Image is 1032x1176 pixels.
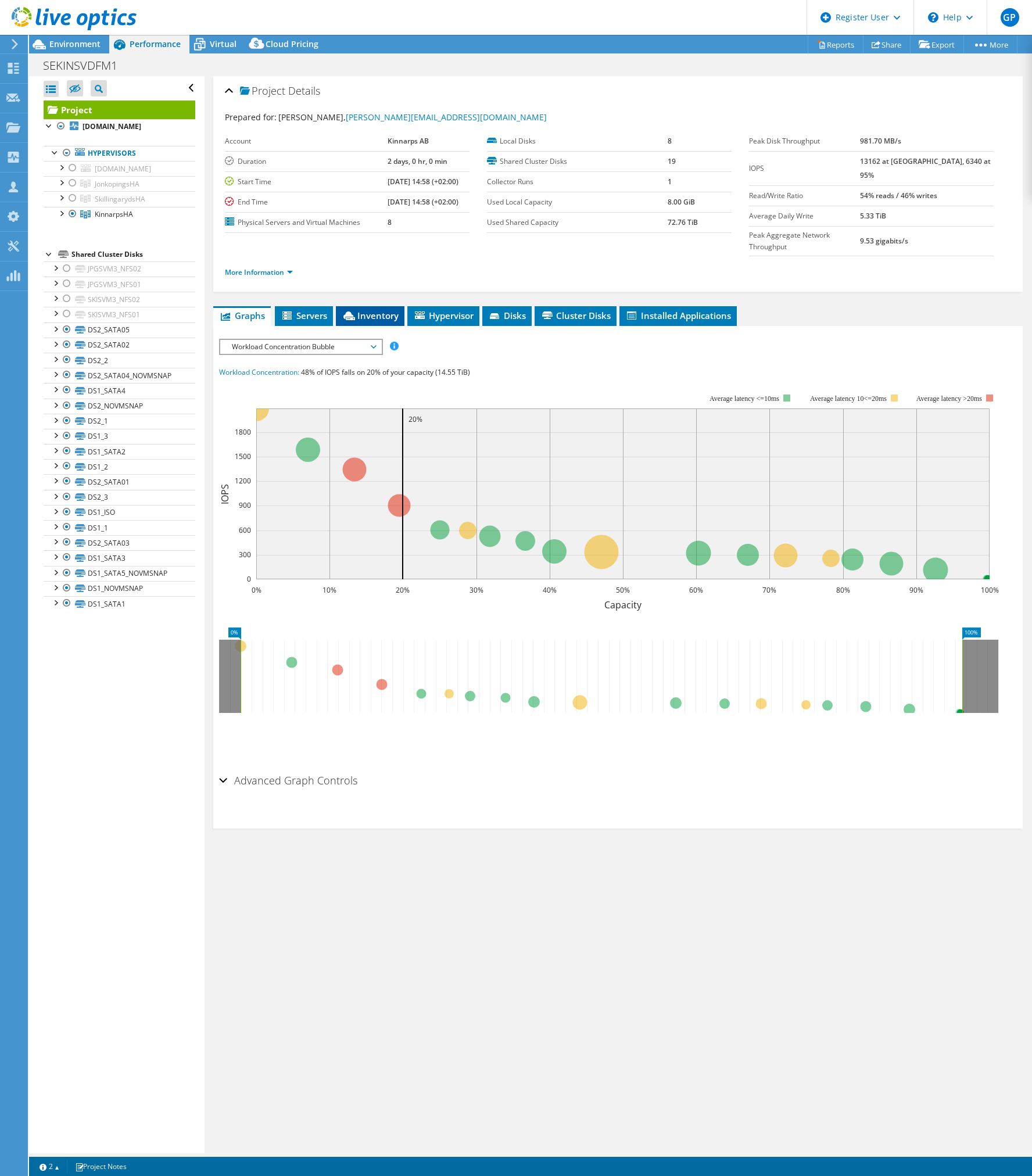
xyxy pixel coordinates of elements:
[239,550,251,560] text: 300
[95,164,151,174] span: [DOMAIN_NAME]
[225,267,293,277] a: More Information
[240,85,285,97] span: Project
[301,367,470,377] span: 48% of IOPS falls on 20% of your capacity (14.55 TiB)
[487,176,668,188] label: Collector Runs
[909,585,923,595] text: 90%
[388,156,447,166] b: 2 days, 0 hr, 0 min
[808,35,863,53] a: Reports
[860,136,901,146] b: 981.70 MB/s
[625,310,731,321] span: Installed Applications
[668,177,672,187] b: 1
[668,217,698,227] b: 72.76 TiB
[219,367,299,377] span: Workload Concentration:
[95,194,145,204] span: SkillingarydsHA
[981,585,999,595] text: 100%
[604,598,642,611] text: Capacity
[44,338,195,353] a: DS2_SATA02
[487,217,668,228] label: Used Shared Capacity
[225,217,388,228] label: Physical Servers and Virtual Machines
[225,135,388,147] label: Account
[689,585,703,595] text: 60%
[44,459,195,474] a: DS1_2
[44,490,195,505] a: DS2_3
[44,581,195,596] a: DS1_NOVMSNAP
[44,101,195,119] a: Project
[44,429,195,444] a: DS1_3
[226,340,375,354] span: Workload Concentration Bubble
[749,230,861,253] label: Peak Aggregate Network Throughput
[225,112,277,123] label: Prepared for:
[44,399,195,414] a: DS2_NOVMSNAP
[44,277,195,292] a: JPGSVM3_NFS01
[247,574,251,584] text: 0
[44,383,195,398] a: DS1_SATA4
[749,210,861,222] label: Average Daily Write
[388,177,458,187] b: [DATE] 14:58 (+02:00)
[225,176,388,188] label: Start Time
[860,156,991,180] b: 13162 at [GEOGRAPHIC_DATA], 6340 at 95%
[44,414,195,429] a: DS2_1
[860,236,908,246] b: 9.53 gigabits/s
[95,209,133,219] span: KinnarpsHA
[31,1159,67,1174] a: 2
[83,121,141,131] b: [DOMAIN_NAME]
[210,38,236,49] span: Virtual
[71,248,195,261] div: Shared Cluster Disks
[916,395,982,403] text: Average latency >20ms
[388,197,458,207] b: [DATE] 14:58 (+02:00)
[616,585,630,595] text: 50%
[44,292,195,307] a: SKISVM3_NFS02
[239,525,251,535] text: 600
[44,191,195,206] a: SkillingarydsHA
[487,156,668,167] label: Shared Cluster Disks
[749,163,861,174] label: IOPS
[860,191,937,200] b: 54% reads / 46% writes
[963,35,1017,53] a: More
[749,135,861,147] label: Peak Disk Throughput
[44,146,195,161] a: Hypervisors
[44,119,195,134] a: [DOMAIN_NAME]
[488,310,526,321] span: Disks
[44,307,195,322] a: SKISVM3_NFS01
[49,38,101,49] span: Environment
[219,769,357,792] h2: Advanced Graph Controls
[413,310,474,321] span: Hypervisor
[95,179,139,189] span: JonkopingsHA
[44,207,195,222] a: KinnarpsHA
[235,451,251,461] text: 1500
[910,35,964,53] a: Export
[487,196,668,208] label: Used Local Capacity
[709,395,779,403] tspan: Average latency <=10ms
[408,414,422,424] text: 20%
[130,38,181,49] span: Performance
[278,112,547,123] span: [PERSON_NAME],
[219,310,265,321] span: Graphs
[239,500,251,510] text: 900
[44,505,195,520] a: DS1_ISO
[44,566,195,581] a: DS1_SATA5_NOVMSNAP
[44,474,195,489] a: DS2_SATA01
[44,261,195,277] a: JPGSVM3_NFS02
[470,585,483,595] text: 30%
[749,190,861,202] label: Read/Write Ratio
[388,136,429,146] b: Kinnarps AB
[44,322,195,338] a: DS2_SATA05
[225,156,388,167] label: Duration
[668,156,676,166] b: 19
[266,38,318,49] span: Cloud Pricing
[235,476,251,486] text: 1200
[44,596,195,611] a: DS1_SATA1
[342,310,399,321] span: Inventory
[38,59,135,72] h1: SEKINSVDFM1
[396,585,410,595] text: 20%
[543,585,557,595] text: 40%
[44,368,195,383] a: DS2_SATA04_NOVMSNAP
[252,585,261,595] text: 0%
[322,585,336,595] text: 10%
[540,310,611,321] span: Cluster Disks
[44,161,195,176] a: [DOMAIN_NAME]
[810,395,887,403] tspan: Average latency 10<=20ms
[836,585,850,595] text: 80%
[44,353,195,368] a: DS2_2
[44,444,195,459] a: DS1_SATA2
